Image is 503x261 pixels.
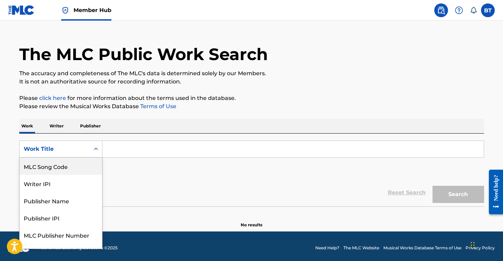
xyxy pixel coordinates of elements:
div: Notifications [470,7,477,14]
a: The MLC Website [343,245,379,251]
div: Publisher Name [20,192,102,209]
p: It is not an authoritative source for recording information. [19,78,484,86]
a: Need Help? [315,245,339,251]
p: Work [19,119,35,133]
iframe: Chat Widget [469,228,503,261]
form: Search Form [19,140,484,206]
h1: The MLC Public Work Search [19,44,268,65]
div: Work Title [20,243,102,261]
p: Publisher [78,119,103,133]
p: Please review the Musical Works Database [19,102,484,111]
img: Top Rightsholder [61,6,69,14]
div: Drag [471,235,475,256]
img: help [455,6,463,14]
img: search [437,6,445,14]
div: Writer IPI [20,175,102,192]
p: Please for more information about the terms used in the database. [19,94,484,102]
a: Musical Works Database Terms of Use [383,245,461,251]
img: MLC Logo [8,5,35,15]
p: Writer [47,119,66,133]
a: Terms of Use [139,103,176,110]
a: Privacy Policy [466,245,495,251]
p: The accuracy and completeness of The MLC's data is determined solely by our Members. [19,69,484,78]
div: MLC Publisher Number [20,226,102,243]
div: Publisher IPI [20,209,102,226]
p: No results [241,214,262,228]
iframe: Resource Center [484,164,503,220]
div: User Menu [481,3,495,17]
a: click here [39,95,66,101]
a: Public Search [434,3,448,17]
div: Help [452,3,466,17]
div: Work Title [24,145,86,153]
div: MLC Song Code [20,158,102,175]
span: Member Hub [74,6,111,14]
